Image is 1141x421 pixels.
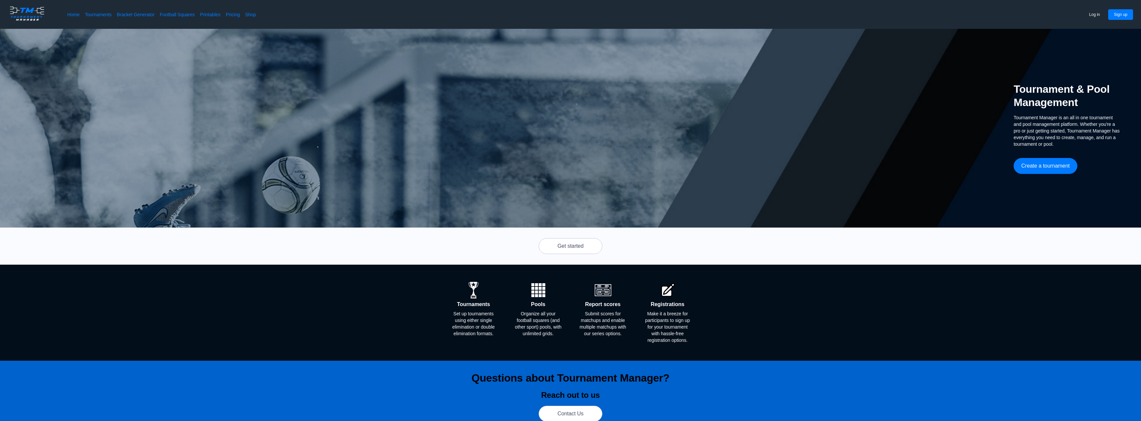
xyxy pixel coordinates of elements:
[1014,114,1120,147] span: Tournament Manager is an all in one tournament and pool management platform. Whether you're a pro...
[531,301,545,308] h2: Pools
[67,11,80,18] a: Home
[226,11,240,18] a: Pricing
[1084,9,1106,20] button: Log in
[8,5,46,22] img: logo.ffa97a18e3bf2c7d.png
[1014,82,1120,109] h2: Tournament & Pool Management
[85,11,111,18] a: Tournaments
[457,301,490,308] h2: Tournaments
[595,282,611,298] img: scoreboard.1e57393721357183ef9760dcff602ac4.svg
[465,282,482,298] img: trophy.af1f162d0609cb352d9c6f1639651ff2.svg
[514,310,562,337] span: Organize all your football squares (and other sport) pools, with unlimited grids.
[200,11,221,18] a: Printables
[117,11,155,18] a: Bracket Generator
[579,310,627,337] span: Submit scores for matchups and enable multiple matchups with our series options.
[472,371,670,385] h2: Questions about Tournament Manager?
[1014,158,1077,174] button: Create a tournament
[530,282,547,298] img: wCBcAAAAASUVORK5CYII=
[450,310,497,337] span: Set up tournaments using either single elimination or double elimination formats.
[659,282,676,298] img: pencilsquare.0618cedfd402539dea291553dd6f4288.svg
[585,301,621,308] h2: Report scores
[539,238,602,254] button: Get started
[541,390,600,400] h2: Reach out to us
[644,310,691,343] span: Make it a breeze for participants to sign up for your tournament with hassle-free registration op...
[1108,9,1133,20] button: Sign up
[160,11,195,18] a: Football Squares
[651,301,685,308] h2: Registrations
[245,11,256,18] a: Shop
